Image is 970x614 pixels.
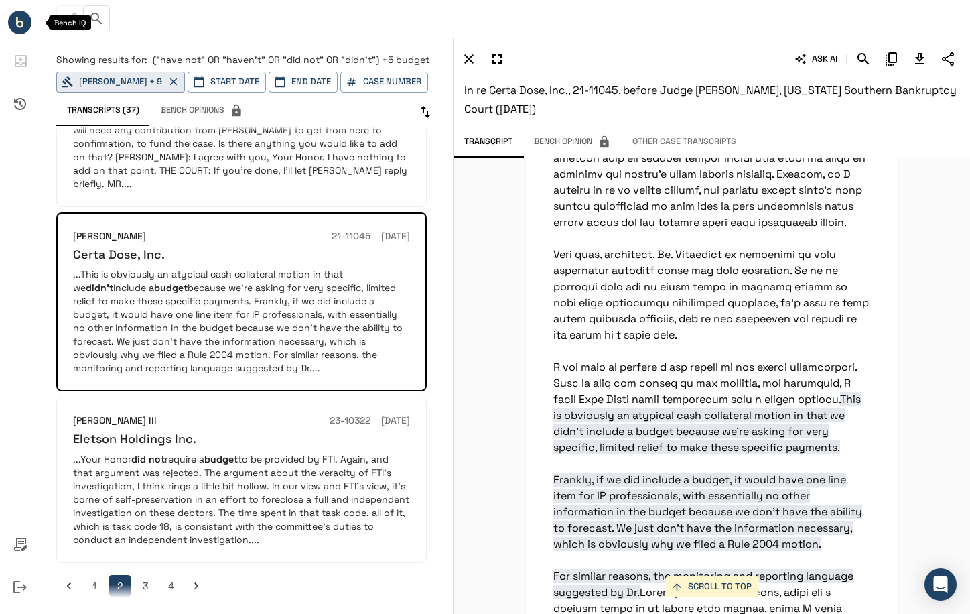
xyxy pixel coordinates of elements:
button: Go to previous page [58,575,80,597]
button: Transcript [454,129,523,155]
p: ...Your Honor require a to be provided by FTI. Again, and that argument was rejected. The argumen... [73,452,410,546]
button: SCROLL TO TOP [665,576,758,597]
div: Open Intercom Messenger [924,568,957,601]
em: budget [204,453,238,465]
em: budget [154,282,188,294]
span: This is obviously an atypical cash collateral motion in that we didn't include a budget because w... [553,392,862,599]
span: ("have not" OR "haven't" OR "did not" OR "didn't") +5 budget [153,54,429,66]
p: ...This is obviously an atypical cash collateral motion in that we include a because we're asking... [73,267,410,375]
button: End Date [269,72,338,93]
button: ASK AI [792,48,841,70]
button: Share Transcript [937,48,959,70]
h6: 23-10322 [330,414,370,428]
h6: [PERSON_NAME] [73,229,146,244]
span: This feature has been disabled by your account admin. [56,5,83,32]
span: This feature has been disabled by your account admin. [523,129,622,155]
button: Go to page 3 [135,575,156,597]
p: ...I'm quite sure it -- the didn't show any contributions by [PERSON_NAME]. So what that means is... [73,70,410,190]
span: Showing results for: [56,54,147,66]
span: Bench Opinion [534,135,611,149]
button: Case Number [340,72,428,93]
em: not [149,453,165,465]
h6: 21-11045 [332,229,370,244]
button: Search [852,48,875,70]
span: In re Certa Dose, Inc., 21-11045, before Judge [PERSON_NAME], [US_STATE] Southern Bankruptcy Cour... [464,83,957,116]
button: [PERSON_NAME] + 9 [56,72,185,93]
button: Download Transcript [908,48,931,70]
button: Go to next page [186,575,207,597]
button: Transcripts (37) [56,98,150,123]
em: didn't [86,282,113,294]
h6: [PERSON_NAME] III [73,414,157,428]
h6: [DATE] [381,229,410,244]
button: Go to page 1 [84,575,105,597]
em: did [131,453,146,465]
span: Bench Opinions [161,104,243,117]
div: Bench IQ [49,15,91,30]
button: Start Date [188,72,266,93]
button: Go to page 4 [160,575,182,597]
h6: [DATE] [381,414,410,428]
h6: Eletson Holdings Inc. [73,431,196,446]
span: This feature has been disabled by your account admin. [150,98,254,123]
button: Copy Citation [880,48,903,70]
button: Other Case Transcripts [622,129,747,155]
h6: Certa Dose, Inc. [73,247,165,262]
nav: pagination navigation [56,575,427,597]
button: page 2 [109,575,131,597]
